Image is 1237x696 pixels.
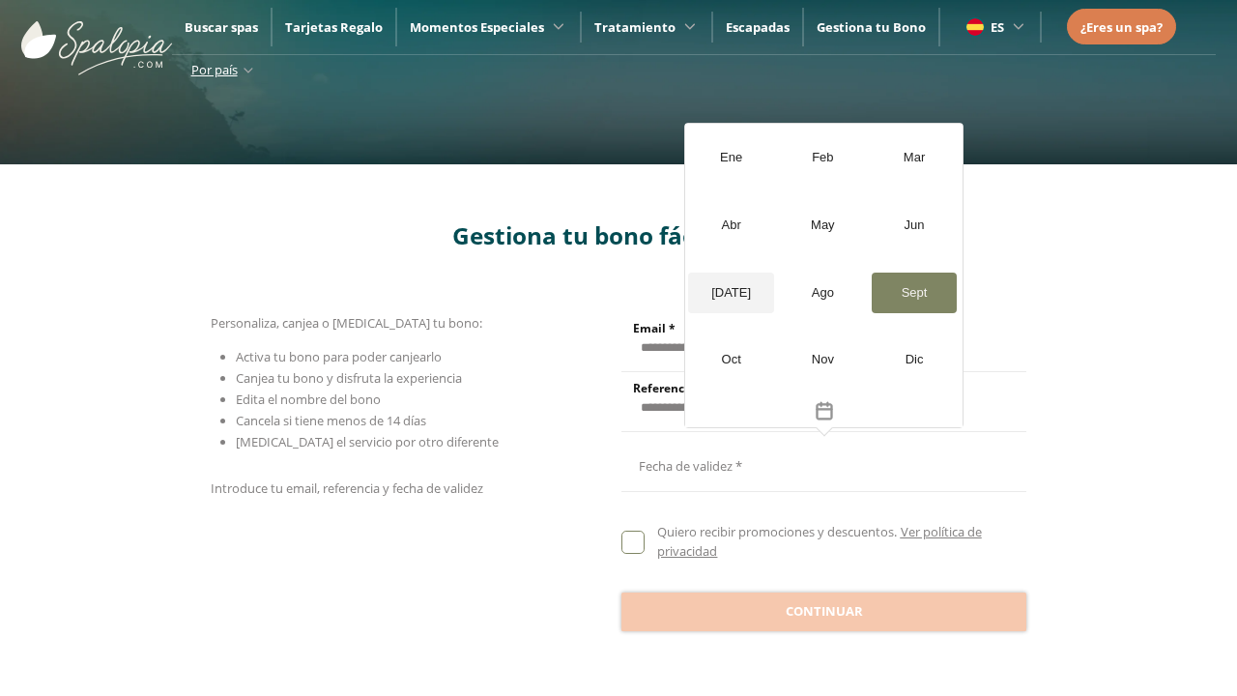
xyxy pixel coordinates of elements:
[1080,18,1163,36] span: ¿Eres un spa?
[211,479,483,497] span: Introduce tu email, referencia y fecha de validez
[688,137,774,178] div: Ene
[872,137,958,178] div: Mar
[786,602,863,622] span: Continuar
[191,61,238,78] span: Por país
[688,273,774,313] div: [DATE]
[780,205,866,246] div: May
[236,412,426,429] span: Cancela si tiene menos de 14 días
[872,205,958,246] div: Jun
[236,391,381,408] span: Edita el nombre del bono
[285,18,383,36] a: Tarjetas Regalo
[780,339,866,380] div: Nov
[726,18,790,36] a: Escapadas
[211,314,482,332] span: Personaliza, canjea o [MEDICAL_DATA] tu bono:
[236,348,442,365] span: Activa tu bono para poder canjearlo
[236,433,499,450] span: [MEDICAL_DATA] el servicio por otro diferente
[452,219,785,251] span: Gestiona tu bono fácilmente
[817,18,926,36] a: Gestiona tu Bono
[688,339,774,380] div: Oct
[685,393,963,427] button: Toggle overlay
[872,339,958,380] div: Dic
[621,593,1026,631] button: Continuar
[872,273,958,313] div: Sept
[780,137,866,178] div: Feb
[657,523,897,540] span: Quiero recibir promociones y descuentos.
[1080,16,1163,38] a: ¿Eres un spa?
[21,2,172,75] img: ImgLogoSpalopia.BvClDcEz.svg
[688,205,774,246] div: Abr
[236,369,462,387] span: Canjea tu bono y disfruta la experiencia
[657,523,981,560] a: Ver política de privacidad
[780,273,866,313] div: Ago
[185,18,258,36] a: Buscar spas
